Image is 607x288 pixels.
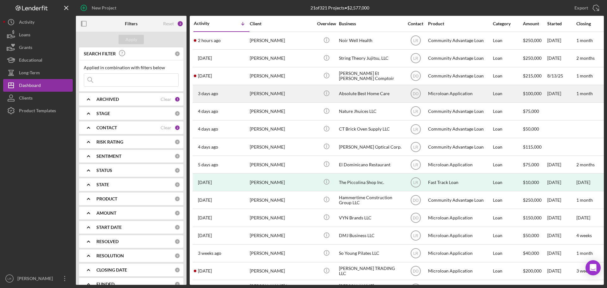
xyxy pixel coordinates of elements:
div: Product Templates [19,104,56,119]
time: 2 months [576,162,595,167]
div: [DATE] [547,156,576,173]
div: Started [547,21,576,26]
button: Product Templates [3,104,73,117]
time: 2 months [576,55,595,61]
div: [PERSON_NAME] [250,263,313,279]
button: Long-Term [3,66,73,79]
div: 0 [175,153,180,159]
a: Activity [3,16,73,28]
button: Apply [119,35,144,44]
div: $215,000 [523,68,547,84]
div: Loan [493,227,522,244]
div: [PERSON_NAME] [250,121,313,138]
div: [DATE] [547,50,576,67]
time: 1 month [576,73,593,78]
text: LR [413,127,418,132]
b: STATE [96,182,109,187]
button: Grants [3,41,73,54]
div: $150,000 [523,209,547,226]
div: [DATE] [547,174,576,191]
div: Clients [19,92,33,106]
div: [PERSON_NAME] [250,227,313,244]
b: CONTACT [96,125,117,130]
time: 2025-08-22 15:15 [198,144,218,150]
div: [DATE] [547,263,576,279]
div: $200,000 [523,263,547,279]
div: 0 [175,168,180,173]
div: 0 [175,210,180,216]
time: 2025-08-26 15:56 [198,38,221,43]
time: 1 month [576,197,593,203]
div: Loan [493,32,522,49]
time: 2025-08-24 19:24 [198,56,212,61]
button: Export [568,2,604,14]
button: Educational [3,54,73,66]
b: RISK RATING [96,139,123,144]
div: $50,000 [523,227,547,244]
text: LR [413,234,418,238]
b: STAGE [96,111,110,116]
div: [PERSON_NAME] [250,85,313,102]
time: 4 weeks [576,233,592,238]
div: [PERSON_NAME] [250,32,313,49]
button: Dashboard [3,79,73,92]
div: 2 [175,125,180,131]
time: 2025-08-21 02:04 [198,180,212,185]
div: Educational [19,54,42,68]
div: $75,000 [523,103,547,120]
div: [DATE] [547,245,576,262]
div: Loan [493,174,522,191]
div: Nature Jhuices LLC [339,103,402,120]
time: [DATE] [576,215,590,220]
time: 1 month [576,38,593,43]
div: [PERSON_NAME] [250,174,313,191]
div: Client [250,21,313,26]
div: So Young Pilates LLC [339,245,402,262]
time: 2025-08-15 13:18 [198,233,212,238]
div: [PERSON_NAME] [16,272,57,286]
div: [DATE] [547,85,576,102]
div: Community Advantage Loan [428,103,491,120]
div: DMJ Business LLC [339,227,402,244]
div: Loan [493,245,522,262]
div: 0 [175,239,180,244]
div: Overview [315,21,338,26]
time: 1 month [576,250,593,256]
text: LR [413,180,418,185]
div: Clear [161,125,171,130]
div: Open Intercom Messenger [586,260,601,275]
div: Long-Term [19,66,40,81]
div: [DATE] [547,227,576,244]
time: 2025-08-24 17:50 [198,73,212,78]
div: $100,000 [523,85,547,102]
text: DO [413,198,419,202]
div: 1 [175,96,180,102]
div: [DATE] [547,32,576,49]
text: DO [413,269,419,273]
b: PRODUCT [96,196,117,201]
div: Loan [493,68,522,84]
div: Contact [404,21,427,26]
div: Grants [19,41,32,55]
div: Apply [126,35,137,44]
a: Loans [3,28,73,41]
b: Filters [125,21,138,26]
div: Reset [163,21,174,26]
div: 21 of 321 Projects • $2,577,000 [310,5,369,10]
div: Community Advantage Loan [428,121,491,138]
div: 3 [177,21,183,27]
time: 2025-08-16 21:03 [198,215,212,220]
button: Clients [3,92,73,104]
div: [DATE] [547,209,576,226]
div: [PERSON_NAME] [250,68,313,84]
div: Microloan Application [428,263,491,279]
div: String Theory Jujitsu, LLC [339,50,402,67]
text: LR [413,162,418,167]
div: Microloan Application [428,227,491,244]
div: 0 [175,267,180,273]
